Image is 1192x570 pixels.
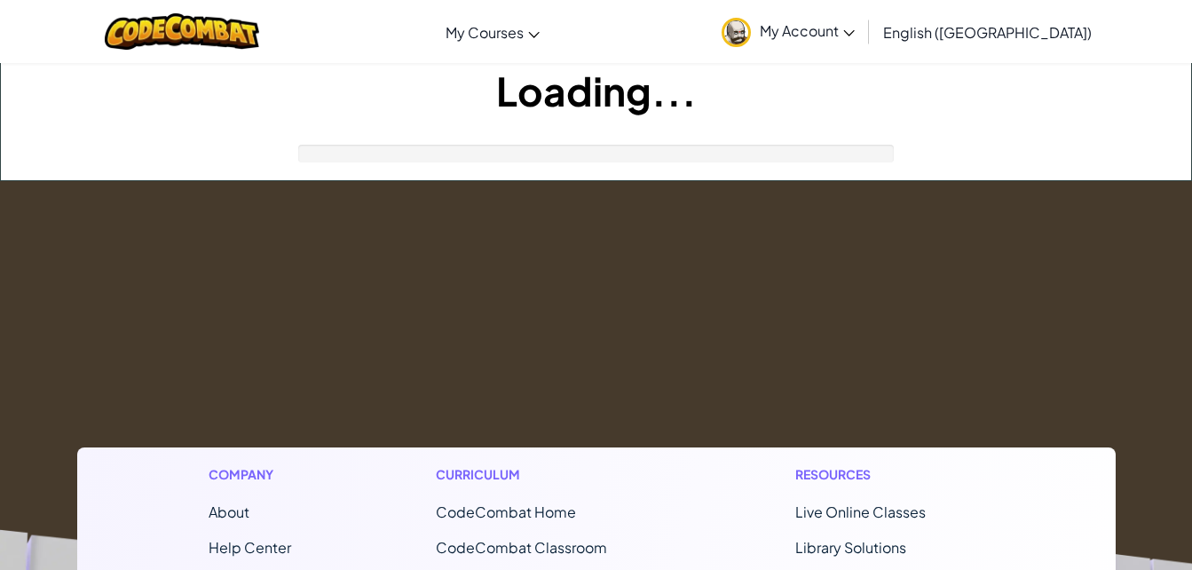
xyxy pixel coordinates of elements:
span: My Courses [446,23,524,42]
a: About [209,503,249,521]
h1: Curriculum [436,465,651,484]
a: Help Center [209,538,291,557]
a: My Account [713,4,864,59]
img: avatar [722,18,751,47]
h1: Loading... [1,63,1191,118]
a: CodeCombat Classroom [436,538,607,557]
img: CodeCombat logo [105,13,260,50]
a: My Courses [437,8,549,56]
a: Library Solutions [795,538,906,557]
a: Live Online Classes [795,503,926,521]
h1: Resources [795,465,984,484]
a: English ([GEOGRAPHIC_DATA]) [874,8,1101,56]
h1: Company [209,465,291,484]
span: My Account [760,21,855,40]
span: CodeCombat Home [436,503,576,521]
span: English ([GEOGRAPHIC_DATA]) [883,23,1092,42]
